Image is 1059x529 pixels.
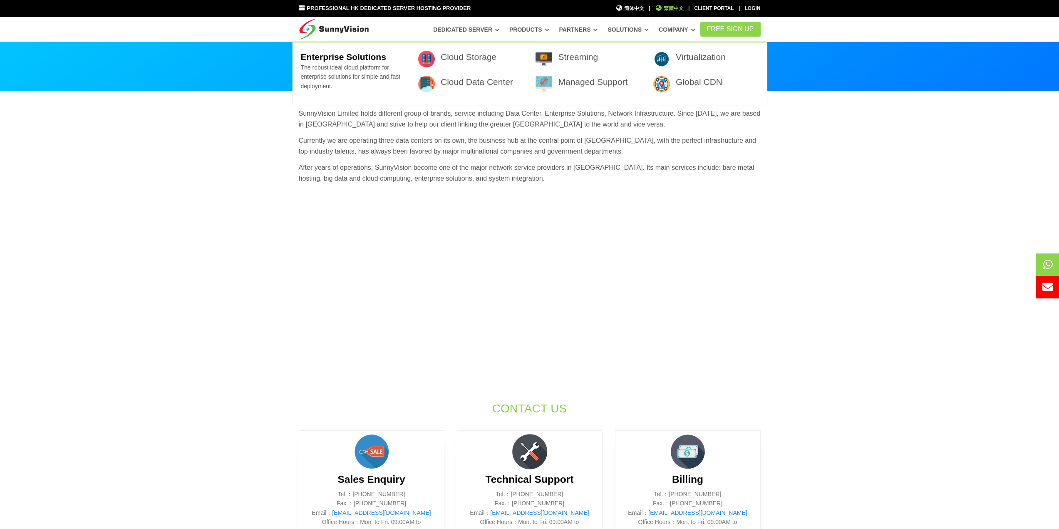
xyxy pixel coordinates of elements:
a: Cloud Data Center [441,77,513,87]
a: Virtualization [676,52,726,62]
p: Currently we are operating three data centers on its own, the business hub at the central point o... [299,135,761,156]
a: Dedicated Server [433,22,499,37]
span: Professional HK Dedicated Server Hosting Provider [307,5,471,11]
a: FREE Sign Up [700,22,761,37]
img: money.png [667,431,709,472]
b: Billing [672,474,703,485]
a: Streaming [558,52,598,62]
a: 简体中文 [616,5,645,12]
img: 003-server-1.png [418,76,435,92]
a: 繁體中文 [655,5,684,12]
img: 009-technical-support.png [536,76,552,92]
b: Sales Enquiry [337,474,405,485]
li: | [739,5,740,12]
img: flat-repair-tools.png [509,431,551,472]
img: flat-cloud-in-out.png [653,51,670,67]
img: 005-location.png [653,76,670,92]
a: Global CDN [676,77,722,87]
b: Enterprise Solutions [300,52,386,62]
h1: Contact Us [391,400,668,417]
a: Products [509,22,549,37]
img: 007-video-player.png [536,51,552,67]
a: Partners [559,22,598,37]
b: Technical Support [486,474,574,485]
img: 001-data.png [418,51,435,67]
a: [EMAIL_ADDRESS][DOMAIN_NAME] [648,509,747,516]
div: Solutions [293,42,767,105]
a: Cloud Storage [441,52,496,62]
a: Managed Support [558,77,627,87]
p: SunnyVision Limited holds different group of brands, service including Data Center, Enterprise So... [299,108,761,129]
span: The robust ideal cloud platform for enterprise solutions for simple and fast deployment. [300,64,400,89]
a: Company [659,22,695,37]
a: Login [745,5,761,11]
a: [EMAIL_ADDRESS][DOMAIN_NAME] [332,509,431,516]
p: After years of operations, SunnyVision become one of the major network service providers in [GEOG... [299,162,761,184]
li: | [688,5,689,12]
a: [EMAIL_ADDRESS][DOMAIN_NAME] [490,509,589,516]
a: Solutions [608,22,649,37]
img: sales.png [351,431,392,472]
li: | [649,5,650,12]
a: Client Portal [694,5,734,11]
